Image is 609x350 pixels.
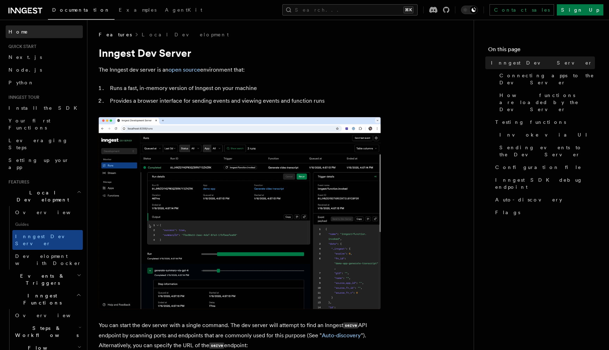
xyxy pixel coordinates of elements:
[15,253,81,266] span: Development with Docker
[161,2,207,19] a: AgentKit
[6,44,36,49] span: Quick start
[48,2,115,20] a: Documentation
[12,206,83,219] a: Overview
[108,83,381,93] li: Runs a fast, in-memory version of Inngest on your machine
[6,272,77,286] span: Events & Triggers
[12,325,79,339] span: Steps & Workflows
[15,234,75,246] span: Inngest Dev Server
[8,105,81,111] span: Install the SDK
[499,72,595,86] span: Connecting apps to the Dev Server
[6,206,83,270] div: Local Development
[99,47,381,59] h1: Inngest Dev Server
[142,31,229,38] a: Local Development
[6,189,77,203] span: Local Development
[557,4,603,16] a: Sign Up
[8,28,28,35] span: Home
[12,219,83,230] span: Guides
[8,118,50,131] span: Your first Functions
[492,193,595,206] a: Auto-discovery
[492,116,595,128] a: Testing functions
[282,4,418,16] button: Search...⌘K
[8,80,34,85] span: Python
[495,176,595,191] span: Inngest SDK debug endpoint
[499,144,595,158] span: Sending events to the Dev Server
[6,134,83,154] a: Leveraging Steps
[495,209,520,216] span: Flags
[499,131,593,138] span: Invoke via UI
[8,157,69,170] span: Setting up your app
[6,154,83,174] a: Setting up your app
[12,309,83,322] a: Overview
[99,65,381,75] p: The Inngest dev server is an environment that:
[488,56,595,69] a: Inngest Dev Server
[495,119,566,126] span: Testing functions
[8,138,68,150] span: Leveraging Steps
[165,7,202,13] span: AgentKit
[168,66,200,73] a: open source
[209,343,224,349] code: serve
[492,174,595,193] a: Inngest SDK debug endpoint
[6,95,39,100] span: Inngest tour
[497,89,595,116] a: How functions are loaded by the Dev Server
[499,92,595,113] span: How functions are loaded by the Dev Server
[492,161,595,174] a: Configuration file
[6,292,76,306] span: Inngest Functions
[52,7,110,13] span: Documentation
[6,25,83,38] a: Home
[490,4,554,16] a: Contact sales
[6,102,83,114] a: Install the SDK
[495,164,582,171] span: Configuration file
[99,117,381,309] img: Dev Server Demo
[488,45,595,56] h4: On this page
[461,6,478,14] button: Toggle dark mode
[497,69,595,89] a: Connecting apps to the Dev Server
[404,6,413,13] kbd: ⌘K
[6,179,29,185] span: Features
[115,2,161,19] a: Examples
[6,64,83,76] a: Node.js
[343,322,358,328] code: serve
[495,196,562,203] span: Auto-discovery
[99,31,132,38] span: Features
[119,7,156,13] span: Examples
[12,250,83,270] a: Development with Docker
[8,67,42,73] span: Node.js
[8,54,42,60] span: Next.js
[497,141,595,161] a: Sending events to the Dev Server
[497,128,595,141] a: Invoke via UI
[322,332,361,339] a: Auto-discovery
[491,59,592,66] span: Inngest Dev Server
[6,114,83,134] a: Your first Functions
[6,186,83,206] button: Local Development
[15,210,88,215] span: Overview
[6,51,83,64] a: Next.js
[12,322,83,342] button: Steps & Workflows
[6,289,83,309] button: Inngest Functions
[6,76,83,89] a: Python
[12,230,83,250] a: Inngest Dev Server
[6,270,83,289] button: Events & Triggers
[108,96,381,106] li: Provides a browser interface for sending events and viewing events and function runs
[15,313,88,318] span: Overview
[492,206,595,219] a: Flags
